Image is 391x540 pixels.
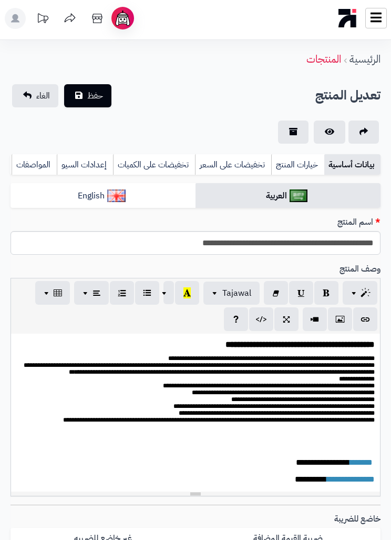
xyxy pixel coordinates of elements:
a: بيانات أساسية [324,154,380,175]
img: العربية [290,189,308,202]
img: ai-face.png [114,9,132,27]
a: تخفيضات على الكميات [113,154,195,175]
span: Tajawal [222,287,251,299]
a: الرئيسية [349,51,380,67]
a: تخفيضات على السعر [195,154,271,175]
button: Tajawal [203,282,260,305]
a: خيارات المنتج [271,154,324,175]
button: حفظ [64,84,111,107]
span: الغاء [36,89,50,102]
h2: تعديل المنتج [315,85,380,106]
a: العربية [195,183,380,209]
img: English [107,189,126,202]
a: المنتجات [306,51,341,67]
label: وصف المنتج [335,263,385,275]
a: إعدادات السيو [57,154,113,175]
a: المواصفات [12,154,57,175]
label: اسم المنتج [333,216,385,228]
a: الغاء [12,84,58,107]
label: خاضع للضريبة [330,513,385,525]
span: حفظ [87,89,103,102]
a: English [11,183,195,209]
img: logo-mobile.png [338,6,357,30]
a: تحديثات المنصة [29,8,56,32]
